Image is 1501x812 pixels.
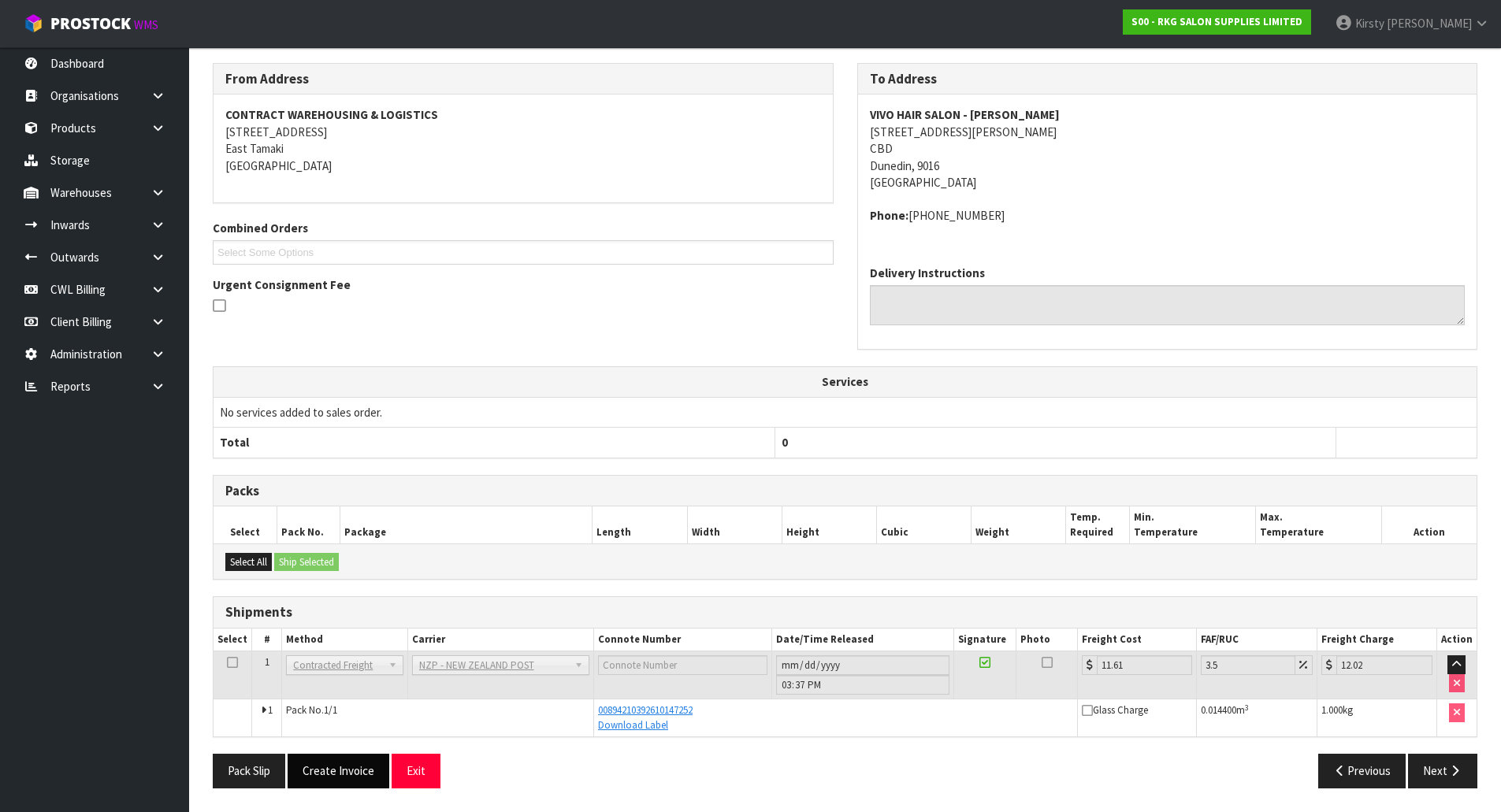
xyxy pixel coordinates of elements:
span: Glass Charge [1082,703,1148,717]
th: Pack No. [277,506,340,543]
span: 0.014400 [1201,703,1236,717]
input: Freight Adjustment [1201,655,1295,675]
th: # [252,628,282,651]
a: 00894210392610147252 [598,703,693,717]
input: Freight Charge [1336,655,1432,675]
td: kg [1317,699,1437,736]
button: Create Invoice [288,754,389,788]
th: Services [214,367,1477,397]
strong: CONTRACT WAREHOUSING & LOGISTICS [225,107,438,122]
button: Previous [1318,754,1406,788]
label: Urgent Consignment Fee [213,276,351,293]
h3: Shipments [225,605,1465,620]
label: Delivery Instructions [870,265,985,281]
button: Ship Selected [274,553,339,572]
input: Freight Cost [1097,655,1193,675]
th: Cubic [877,506,972,543]
a: S00 - RKG SALON SUPPLIES LIMITED [1123,9,1311,35]
td: m [1197,699,1317,736]
th: Connote Number [594,628,772,651]
span: 0 [782,435,788,450]
address: [STREET_ADDRESS][PERSON_NAME] CBD Dunedin, 9016 [GEOGRAPHIC_DATA] [870,106,1466,191]
span: [PERSON_NAME] [1387,16,1472,31]
th: Temp. Required [1066,506,1129,543]
a: Download Label [598,718,668,732]
th: Min. Temperature [1129,506,1255,543]
th: Weight [972,506,1066,543]
img: cube-alt.png [24,13,43,33]
span: Kirsty [1355,16,1384,31]
h3: To Address [870,72,1466,87]
address: [PHONE_NUMBER] [870,207,1466,224]
th: Method [282,628,407,651]
th: Total [214,428,775,458]
th: Max. Temperature [1255,506,1381,543]
span: 1 [265,655,269,669]
span: 1/1 [324,703,337,717]
th: Width [687,506,782,543]
th: Action [1382,506,1477,543]
th: Freight Charge [1317,628,1437,651]
button: Pack Slip [213,754,285,788]
small: WMS [134,17,158,32]
th: Carrier [407,628,593,651]
h3: Packs [225,484,1465,499]
button: Exit [392,754,440,788]
label: Combined Orders [213,220,308,236]
address: [STREET_ADDRESS] East Tamaki [GEOGRAPHIC_DATA] [225,106,821,174]
span: 1.000 [1321,703,1343,717]
th: Action [1436,628,1477,651]
td: No services added to sales order. [214,397,1477,427]
span: NZP - NEW ZEALAND POST [419,656,568,675]
th: FAF/RUC [1197,628,1317,651]
strong: phone [870,208,908,223]
span: Ship [213,51,1477,800]
button: Select All [225,553,272,572]
span: Contracted Freight [293,656,381,675]
input: Connote Number [598,655,767,675]
th: Package [340,506,593,543]
th: Freight Cost [1077,628,1197,651]
td: Pack No. [282,699,594,736]
th: Date/Time Released [771,628,953,651]
th: Signature [953,628,1016,651]
th: Length [593,506,687,543]
span: ProStock [50,13,131,34]
th: Height [782,506,876,543]
button: Next [1408,754,1477,788]
th: Select [214,506,277,543]
sup: 3 [1245,703,1249,713]
th: Select [214,628,252,651]
span: 1 [268,703,273,717]
strong: S00 - RKG SALON SUPPLIES LIMITED [1131,15,1302,28]
th: Photo [1016,628,1078,651]
h3: From Address [225,72,821,87]
strong: VIVO HAIR SALON - [PERSON_NAME] [870,107,1060,122]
